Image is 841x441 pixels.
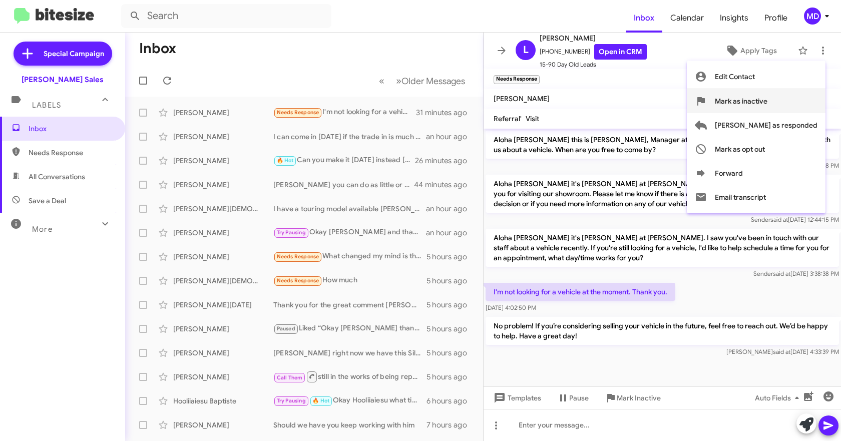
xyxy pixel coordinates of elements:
[687,161,825,185] button: Forward
[715,137,765,161] span: Mark as opt out
[715,89,767,113] span: Mark as inactive
[715,65,755,89] span: Edit Contact
[715,113,817,137] span: [PERSON_NAME] as responded
[687,185,825,209] button: Email transcript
